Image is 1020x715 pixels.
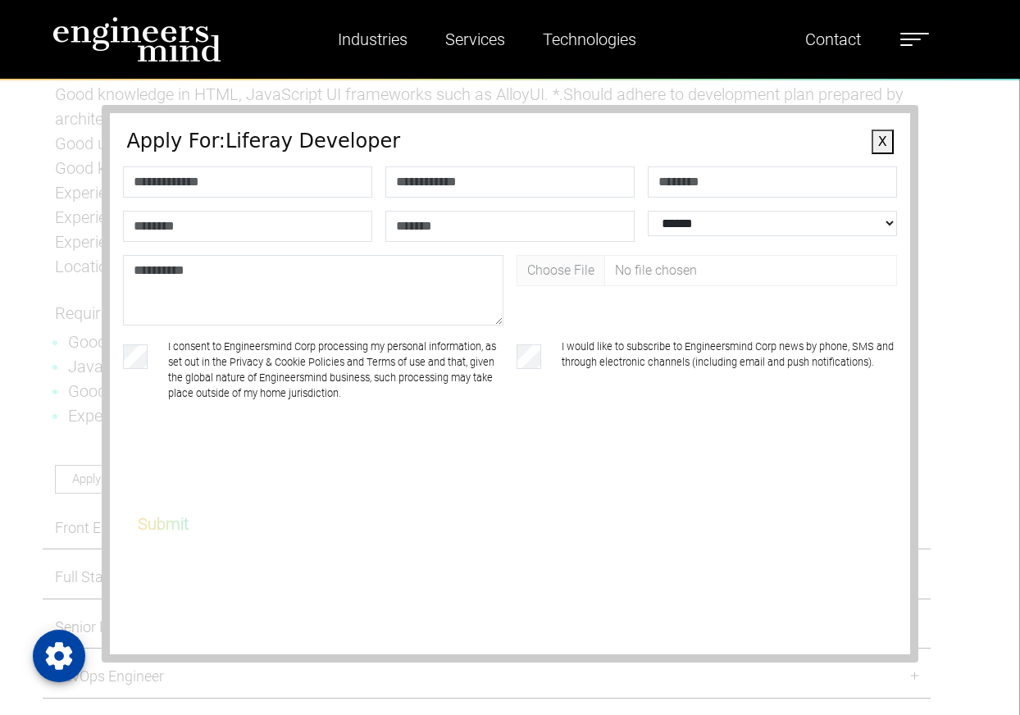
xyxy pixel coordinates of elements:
[168,339,503,402] label: I consent to Engineersmind Corp processing my personal information, as set out in the Privacy & C...
[52,16,221,62] img: logo
[439,20,512,58] a: Services
[562,339,897,402] label: I would like to subscribe to Engineersmind Corp news by phone, SMS and through electronic channel...
[536,20,643,58] a: Technologies
[799,20,867,58] a: Contact
[872,130,894,154] button: X
[126,443,376,507] iframe: reCAPTCHA
[126,130,893,153] h4: Apply For: Liferay Developer
[331,20,414,58] a: Industries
